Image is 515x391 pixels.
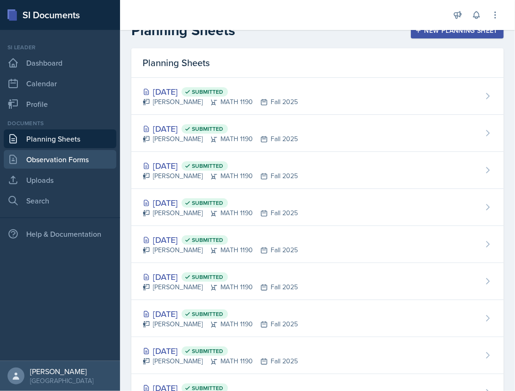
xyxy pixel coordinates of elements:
[143,345,298,357] div: [DATE]
[4,129,116,148] a: Planning Sheets
[143,159,298,172] div: [DATE]
[143,85,298,98] div: [DATE]
[143,308,298,320] div: [DATE]
[131,263,504,300] a: [DATE] Submitted [PERSON_NAME]MATH 1190Fall 2025
[131,152,504,189] a: [DATE] Submitted [PERSON_NAME]MATH 1190Fall 2025
[143,97,298,107] div: [PERSON_NAME] MATH 1190 Fall 2025
[30,367,93,376] div: [PERSON_NAME]
[4,53,116,72] a: Dashboard
[131,22,235,39] h2: Planning Sheets
[131,115,504,152] a: [DATE] Submitted [PERSON_NAME]MATH 1190Fall 2025
[131,337,504,374] a: [DATE] Submitted [PERSON_NAME]MATH 1190Fall 2025
[131,189,504,226] a: [DATE] Submitted [PERSON_NAME]MATH 1190Fall 2025
[131,300,504,337] a: [DATE] Submitted [PERSON_NAME]MATH 1190Fall 2025
[131,226,504,263] a: [DATE] Submitted [PERSON_NAME]MATH 1190Fall 2025
[192,88,223,96] span: Submitted
[192,162,223,170] span: Submitted
[192,273,223,281] span: Submitted
[143,122,298,135] div: [DATE]
[143,282,298,292] div: [PERSON_NAME] MATH 1190 Fall 2025
[417,27,498,34] div: New Planning Sheet
[4,74,116,93] a: Calendar
[143,319,298,329] div: [PERSON_NAME] MATH 1190 Fall 2025
[143,134,298,144] div: [PERSON_NAME] MATH 1190 Fall 2025
[131,48,504,78] div: Planning Sheets
[192,125,223,133] span: Submitted
[192,347,223,355] span: Submitted
[143,356,298,366] div: [PERSON_NAME] MATH 1190 Fall 2025
[4,191,116,210] a: Search
[411,23,504,38] button: New Planning Sheet
[4,150,116,169] a: Observation Forms
[4,225,116,243] div: Help & Documentation
[143,208,298,218] div: [PERSON_NAME] MATH 1190 Fall 2025
[4,95,116,113] a: Profile
[192,199,223,207] span: Submitted
[131,78,504,115] a: [DATE] Submitted [PERSON_NAME]MATH 1190Fall 2025
[143,171,298,181] div: [PERSON_NAME] MATH 1190 Fall 2025
[143,196,298,209] div: [DATE]
[4,171,116,189] a: Uploads
[4,43,116,52] div: Si leader
[192,236,223,244] span: Submitted
[143,271,298,283] div: [DATE]
[192,310,223,318] span: Submitted
[143,233,298,246] div: [DATE]
[143,245,298,255] div: [PERSON_NAME] MATH 1190 Fall 2025
[30,376,93,385] div: [GEOGRAPHIC_DATA]
[4,119,116,128] div: Documents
